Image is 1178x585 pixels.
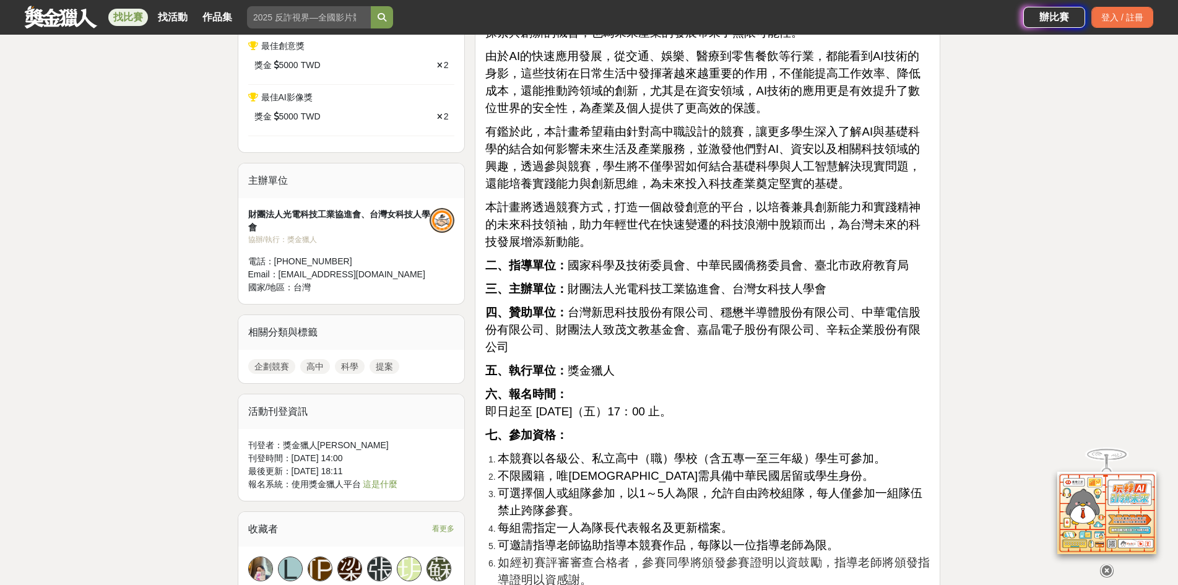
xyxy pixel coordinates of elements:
div: 財團法人光電科技工業協進會、台灣女科技人學會 [248,208,430,234]
a: 梁 [337,557,362,581]
span: 獎金 [254,110,272,123]
a: 找比賽 [108,9,148,26]
strong: 七、參加資格： [485,428,568,441]
strong: 四、贊助單位： [485,306,568,319]
div: 活動刊登資訊 [238,394,465,429]
span: 台灣新思科技股份有限公司、穩懋半導體股份有限公司、中華電信股份有限公司、財團法人致茂文教基金會、嘉晶電子股份有限公司、辛耘企業股份有限公司 [485,306,920,353]
strong: 六、報名時間： [485,388,568,401]
span: 財團法人光電科技工業協進會、台灣女科技人學會 [485,282,826,295]
div: 刊登時間： [DATE] 14:00 [248,452,455,465]
span: 最佳創意獎 [261,41,305,51]
span: 國家科學及技術委員會、中華民國僑務委員會、臺北市政府教育局 [485,259,909,272]
span: 看更多 [432,522,454,535]
span: 可邀請指導老師協助指導本競賽作品，每隊以一位指導老師為限。 [498,539,839,552]
span: 有鑑於此，本計畫希望藉由針對高中職設計的競賽，讓更多學生深入了解AI與基礎科學的結合如何影響未來生活及產業服務，並激發他們對AI、資安以及相關科技領域的興趣，透過參與競賽，學生將不僅學習如何結合... [485,125,920,190]
span: 獎金獵人 [485,364,615,377]
a: 辦比賽 [1023,7,1085,28]
a: [PERSON_NAME] [308,557,332,581]
div: 相關分類與標籤 [238,315,465,350]
span: 本競賽以各級公、私立高中（職）學校（含五專一至三年級）學生可參加。 [498,452,886,465]
a: 張 [367,557,392,581]
span: 2 [444,60,449,70]
div: 報名系統：使用獎金獵人平台 [248,478,455,491]
span: TWD [301,59,321,72]
span: 2 [444,111,449,121]
div: 刊登者： 獎金獵人[PERSON_NAME] [248,439,455,452]
a: 玥 [397,557,422,581]
div: 登入 / 註冊 [1091,7,1153,28]
img: Avatar [249,557,272,581]
span: 可選擇個人或組隊參加，以1～5人為限，允許自由跨校組隊，每人僅參加一組隊伍禁止跨隊參賽。 [498,487,922,517]
span: 由於AI的快速應用發展，從交通、娛樂、醫療到零售餐飲等行業，都能看到AI技術的身影，這些技術在日常生活中發揮著越來越重要的作用，不僅能提高工作效率、降低成本，還能推動跨領域的創新，尤其是在資安領... [485,50,920,115]
a: 提案 [370,359,399,374]
span: 本計畫將透過競賽方式，打造一個啟發創意的平台，以培養兼具創新能力和實踐精神的未來科技領袖，助力年輕世代在快速變遷的科技浪潮中脫穎而出，為台灣未來的科技發展增添新動能。 [485,201,920,248]
a: 高中 [300,359,330,374]
span: 5000 [279,110,298,123]
span: 獎金 [254,59,272,72]
strong: 五、執行單位： [485,364,568,377]
a: 作品集 [197,9,237,26]
strong: 二、指導單位： [485,259,568,272]
span: 不限國籍，唯[DEMOGRAPHIC_DATA]需具備中華民國居留或學生身份。 [498,469,874,482]
span: 每組需指定一人為隊長代表報名及更新檔案。 [498,521,733,534]
div: 電話： [PHONE_NUMBER] [248,255,430,268]
a: 這是什麼 [363,479,397,489]
a: 科學 [335,359,365,374]
a: 蘇 [427,557,451,581]
span: 國家/地區： [248,282,294,292]
span: 最佳AI影像獎 [261,92,313,102]
div: 協辦/執行： 獎金獵人 [248,234,430,245]
a: 找活動 [153,9,193,26]
span: 收藏者 [248,524,278,534]
span: TWD [301,110,321,123]
a: 企劃競賽 [248,359,295,374]
span: 即日起至 [DATE]（五）17：00 止。 [485,405,672,418]
div: Email： [EMAIL_ADDRESS][DOMAIN_NAME] [248,268,430,281]
input: 2025 反詐視界—全國影片競賽 [247,6,371,28]
span: 台灣 [293,282,311,292]
strong: 三、主辦單位： [485,282,568,295]
div: 最後更新： [DATE] 18:11 [248,465,455,478]
a: L [278,557,303,581]
div: 主辦單位 [238,163,465,198]
a: Avatar [248,557,273,581]
img: d2146d9a-e6f6-4337-9592-8cefde37ba6b.png [1057,472,1156,554]
span: 5000 [279,59,298,72]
